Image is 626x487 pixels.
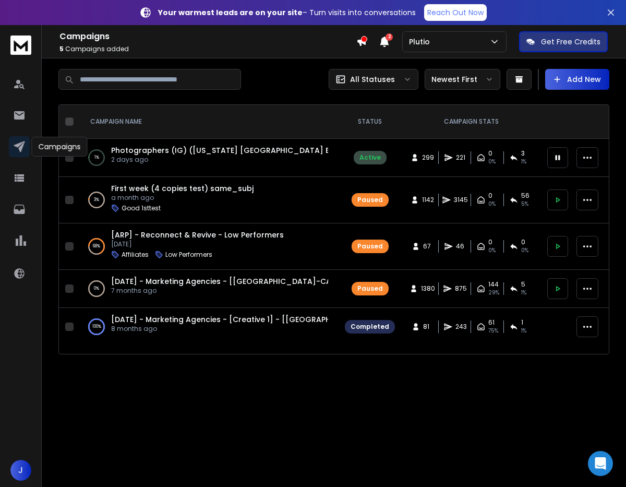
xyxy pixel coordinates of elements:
a: Reach Out Now [424,4,487,21]
td: 3%First week (4 copies test) same_subja month agoGood 1sttest [78,177,339,223]
p: 2 days ago [111,156,328,164]
p: Reach Out Now [427,7,484,18]
span: 61 [488,318,495,327]
th: STATUS [339,105,401,139]
a: [ARP] - Reconnect & Revive - Low Performers [111,230,284,240]
th: CAMPAIGN NAME [78,105,339,139]
span: 5 % [521,200,528,208]
div: Completed [351,323,389,331]
a: [DATE] - Marketing Agencies - [Creative 1] - [[GEOGRAPHIC_DATA]-[GEOGRAPHIC_DATA] - [GEOGRAPHIC_D... [111,314,610,325]
span: 3145 [454,196,468,204]
a: Photographers (IG) ([US_STATE] [GEOGRAPHIC_DATA] Broad) [111,145,353,156]
p: Low Performers [165,251,212,259]
p: 0 % [94,283,99,294]
th: CAMPAIGN STATS [401,105,541,139]
button: Newest First [425,69,500,90]
span: 0 % [521,246,528,255]
span: 243 [455,323,467,331]
span: 0 [488,192,492,200]
p: Get Free Credits [541,37,600,47]
td: 100%[DATE] - Marketing Agencies - [Creative 1] - [[GEOGRAPHIC_DATA]-[GEOGRAPHIC_DATA] - [GEOGRAPH... [78,308,339,346]
span: 144 [488,280,499,289]
span: 875 [455,284,467,293]
p: 68 % [93,241,100,252]
div: Open Intercom Messenger [588,451,613,476]
span: 1380 [421,284,435,293]
div: Paused [357,242,383,251]
span: 221 [456,153,466,162]
span: 1 [521,318,523,327]
span: 46 [456,242,466,251]
p: 100 % [92,322,101,332]
span: 3 [521,149,525,158]
div: Campaigns [32,137,88,157]
strong: Your warmest leads are on your site [158,7,303,18]
p: 1 % [94,152,99,163]
p: – Turn visits into conversations [158,7,416,18]
img: logo [10,35,31,55]
p: [DATE] [111,240,284,248]
td: 1%Photographers (IG) ([US_STATE] [GEOGRAPHIC_DATA] Broad)2 days ago [78,139,339,177]
span: 1142 [422,196,434,204]
button: J [10,460,31,481]
span: 81 [423,323,434,331]
div: Active [359,153,381,162]
span: 2 [386,33,393,41]
button: Get Free Credits [519,31,608,52]
span: 67 [423,242,434,251]
span: 5 [59,44,64,53]
span: 29 % [488,289,499,297]
p: a month ago [111,194,254,202]
span: 5 [521,280,525,289]
h1: Campaigns [59,30,356,43]
p: Campaigns added [59,45,356,53]
button: Add New [545,69,609,90]
span: 1 % [521,327,526,335]
p: Affiliates [122,251,149,259]
span: 0 [488,149,492,158]
td: 68%[ARP] - Reconnect & Revive - Low Performers[DATE]AffiliatesLow Performers [78,223,339,270]
span: 0% [488,158,496,166]
span: 1 % [521,158,526,166]
span: 75 % [488,327,498,335]
span: 0 [488,238,492,246]
span: 1 % [521,289,526,297]
p: All Statuses [350,74,395,85]
p: Good 1sttest [122,204,161,212]
span: 0% [488,200,496,208]
span: 0% [488,246,496,255]
span: 299 [422,153,434,162]
a: First week (4 copies test) same_subj [111,183,254,194]
p: 8 months ago [111,325,328,333]
div: Paused [357,196,383,204]
a: [DATE] - Marketing Agencies - [[GEOGRAPHIC_DATA]-CA-All] - 250107 [111,276,383,287]
td: 0%[DATE] - Marketing Agencies - [[GEOGRAPHIC_DATA]-CA-All] - 2501077 months ago [78,270,339,308]
div: Paused [357,284,383,293]
p: 3 % [94,195,99,205]
p: 7 months ago [111,287,328,295]
span: 0 [521,238,525,246]
span: 56 [521,192,529,200]
p: Plutio [409,37,434,47]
